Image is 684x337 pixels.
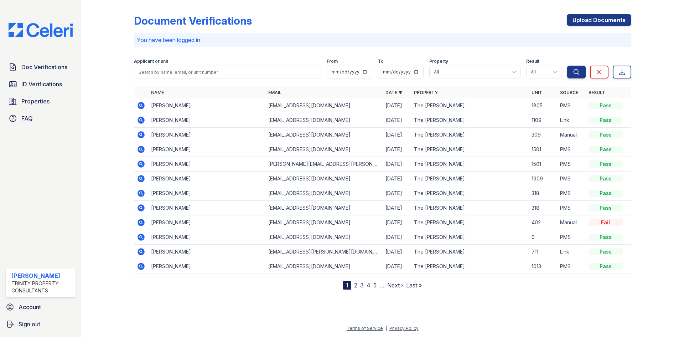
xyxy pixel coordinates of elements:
[560,90,578,95] a: Source
[148,113,265,128] td: [PERSON_NAME]
[21,63,67,71] span: Doc Verifications
[148,259,265,274] td: [PERSON_NAME]
[11,280,73,294] div: Trinity Property Consultants
[265,172,383,186] td: [EMAIL_ADDRESS][DOMAIN_NAME]
[411,259,528,274] td: The [PERSON_NAME]
[529,172,557,186] td: 1909
[557,113,586,128] td: Link
[148,98,265,113] td: [PERSON_NAME]
[589,263,623,270] div: Pass
[383,215,411,230] td: [DATE]
[589,234,623,241] div: Pass
[411,142,528,157] td: The [PERSON_NAME]
[557,259,586,274] td: PMS
[148,142,265,157] td: [PERSON_NAME]
[373,282,377,289] a: 5
[589,131,623,138] div: Pass
[411,98,528,113] td: The [PERSON_NAME]
[529,157,557,172] td: 1501
[557,128,586,142] td: Manual
[265,142,383,157] td: [EMAIL_ADDRESS][DOMAIN_NAME]
[151,90,164,95] a: Name
[411,186,528,201] td: The [PERSON_NAME]
[265,215,383,230] td: [EMAIL_ADDRESS][DOMAIN_NAME]
[3,300,78,314] a: Account
[383,98,411,113] td: [DATE]
[385,326,387,331] div: |
[589,175,623,182] div: Pass
[360,282,364,289] a: 3
[557,157,586,172] td: PMS
[148,186,265,201] td: [PERSON_NAME]
[134,14,252,27] div: Document Verifications
[414,90,438,95] a: Property
[21,80,62,88] span: ID Verifications
[367,282,370,289] a: 4
[265,201,383,215] td: [EMAIL_ADDRESS][DOMAIN_NAME]
[148,201,265,215] td: [PERSON_NAME]
[529,113,557,128] td: 1109
[411,215,528,230] td: The [PERSON_NAME]
[529,128,557,142] td: 309
[557,172,586,186] td: PMS
[589,219,623,226] div: Fail
[526,58,539,64] label: Result
[343,281,351,290] div: 1
[19,303,41,311] span: Account
[411,172,528,186] td: The [PERSON_NAME]
[148,128,265,142] td: [PERSON_NAME]
[383,142,411,157] td: [DATE]
[6,111,76,126] a: FAQ
[265,157,383,172] td: [PERSON_NAME][EMAIL_ADDRESS][PERSON_NAME][DOMAIN_NAME]
[148,245,265,259] td: [PERSON_NAME]
[265,230,383,245] td: [EMAIL_ADDRESS][DOMAIN_NAME]
[265,98,383,113] td: [EMAIL_ADDRESS][DOMAIN_NAME]
[134,66,321,78] input: Search by name, email, or unit number
[385,90,403,95] a: Date ▼
[529,245,557,259] td: 711
[19,320,40,328] span: Sign out
[557,215,586,230] td: Manual
[589,248,623,255] div: Pass
[529,259,557,274] td: 1013
[411,201,528,215] td: The [PERSON_NAME]
[429,58,448,64] label: Property
[411,230,528,245] td: The [PERSON_NAME]
[11,271,73,280] div: [PERSON_NAME]
[383,157,411,172] td: [DATE]
[557,230,586,245] td: PMS
[557,245,586,259] td: Link
[529,186,557,201] td: 318
[529,215,557,230] td: 402
[529,142,557,157] td: 1501
[6,77,76,91] a: ID Verifications
[354,282,357,289] a: 2
[411,113,528,128] td: The [PERSON_NAME]
[379,281,384,290] span: …
[383,259,411,274] td: [DATE]
[557,186,586,201] td: PMS
[6,60,76,74] a: Doc Verifications
[411,128,528,142] td: The [PERSON_NAME]
[148,157,265,172] td: [PERSON_NAME]
[383,186,411,201] td: [DATE]
[589,160,623,168] div: Pass
[387,282,403,289] a: Next ›
[589,204,623,211] div: Pass
[557,201,586,215] td: PMS
[148,215,265,230] td: [PERSON_NAME]
[557,142,586,157] td: PMS
[134,58,168,64] label: Applicant or unit
[406,282,422,289] a: Last »
[148,230,265,245] td: [PERSON_NAME]
[411,157,528,172] td: The [PERSON_NAME]
[327,58,338,64] label: From
[532,90,542,95] a: Unit
[347,326,383,331] a: Terms of Service
[529,230,557,245] td: 0
[265,259,383,274] td: [EMAIL_ADDRESS][DOMAIN_NAME]
[589,90,605,95] a: Result
[265,113,383,128] td: [EMAIL_ADDRESS][DOMAIN_NAME]
[3,23,78,37] img: CE_Logo_Blue-a8612792a0a2168367f1c8372b55b34899dd931a85d93a1a3d3e32e68fde9ad4.png
[383,245,411,259] td: [DATE]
